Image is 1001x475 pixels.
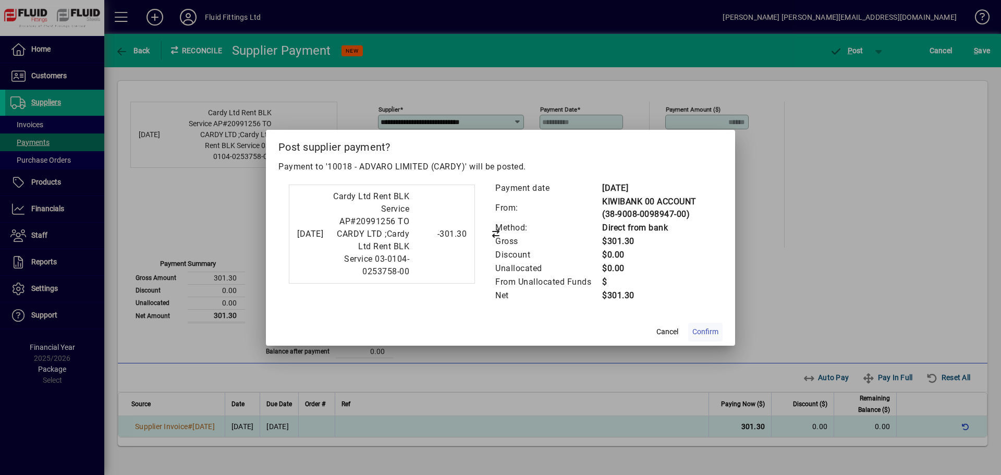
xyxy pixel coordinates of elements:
[414,228,467,240] div: -301.30
[688,323,723,342] button: Confirm
[692,326,718,337] span: Confirm
[495,275,602,289] td: From Unallocated Funds
[266,130,735,160] h2: Post supplier payment?
[297,228,323,240] div: [DATE]
[495,221,602,235] td: Method:
[495,235,602,248] td: Gross
[602,195,712,221] td: KIWIBANK 00 ACCOUNT (38-9008-0098947-00)
[602,181,712,195] td: [DATE]
[656,326,678,337] span: Cancel
[602,235,712,248] td: $301.30
[602,248,712,262] td: $0.00
[602,221,712,235] td: Direct from bank
[495,181,602,195] td: Payment date
[495,248,602,262] td: Discount
[333,191,409,276] span: Cardy Ltd Rent BLK Service AP#20991256 TO CARDY LTD ;Cardy Ltd Rent BLK Service 03-0104-0253758-00
[495,195,602,221] td: From:
[602,262,712,275] td: $0.00
[602,289,712,302] td: $301.30
[495,289,602,302] td: Net
[278,161,723,173] p: Payment to '10018 - ADVARO LIMITED (CARDY)' will be posted.
[602,275,712,289] td: $
[495,262,602,275] td: Unallocated
[651,323,684,342] button: Cancel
